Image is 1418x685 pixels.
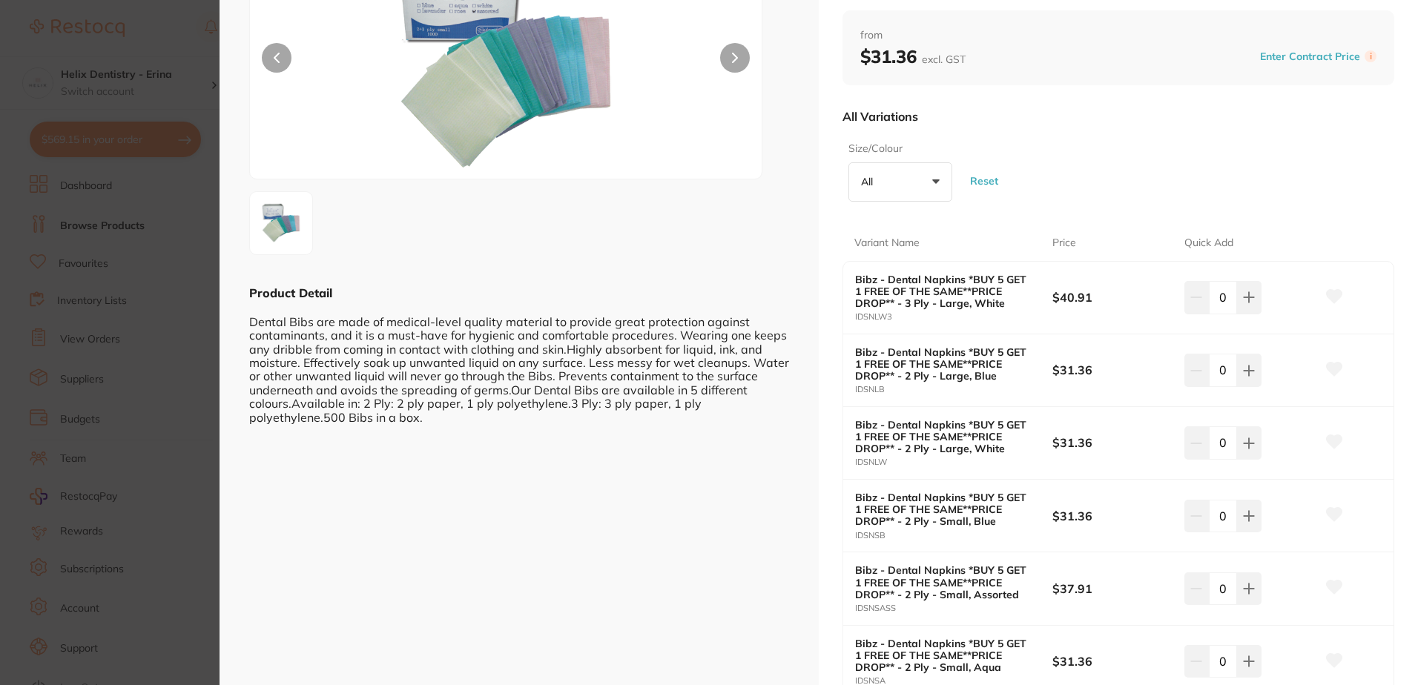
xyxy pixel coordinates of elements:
[855,385,1052,394] small: IDSNLB
[249,285,332,300] b: Product Detail
[922,53,966,66] span: excl. GST
[1184,236,1233,251] p: Quick Add
[1052,236,1076,251] p: Price
[855,457,1052,467] small: IDSNLW
[1052,653,1171,669] b: $31.36
[848,142,948,156] label: Size/Colour
[855,564,1033,600] b: Bibz - Dental Napkins *BUY 5 GET 1 FREE OF THE SAME**PRICE DROP** - 2 Ply - Small, Assorted
[860,45,966,67] b: $31.36
[848,162,952,202] button: All
[249,301,789,424] div: Dental Bibs are made of medical-level quality material to provide great protection against contam...
[1365,50,1376,62] label: i
[855,419,1033,454] b: Bibz - Dental Napkins *BUY 5 GET 1 FREE OF THE SAME**PRICE DROP** - 2 Ply - Large, White
[842,109,918,124] p: All Variations
[860,28,1376,43] span: from
[855,312,1052,322] small: IDSNLW3
[855,638,1033,673] b: Bibz - Dental Napkins *BUY 5 GET 1 FREE OF THE SAME**PRICE DROP** - 2 Ply - Small, Aqua
[1052,580,1171,597] b: $37.91
[1052,434,1171,451] b: $31.36
[855,492,1033,527] b: Bibz - Dental Napkins *BUY 5 GET 1 FREE OF THE SAME**PRICE DROP** - 2 Ply - Small, Blue
[855,274,1033,309] b: Bibz - Dental Napkins *BUY 5 GET 1 FREE OF THE SAME**PRICE DROP** - 3 Ply - Large, White
[855,346,1033,382] b: Bibz - Dental Napkins *BUY 5 GET 1 FREE OF THE SAME**PRICE DROP** - 2 Ply - Large, Blue
[855,603,1052,613] small: IDSNSASS
[861,175,879,188] p: All
[254,196,308,250] img: dGg9MTkyMA
[1256,50,1365,64] button: Enter Contract Price
[1052,508,1171,524] b: $31.36
[1052,289,1171,305] b: $40.91
[854,236,920,251] p: Variant Name
[1052,362,1171,378] b: $31.36
[966,153,1003,208] button: Reset
[855,531,1052,540] small: IDSNSB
